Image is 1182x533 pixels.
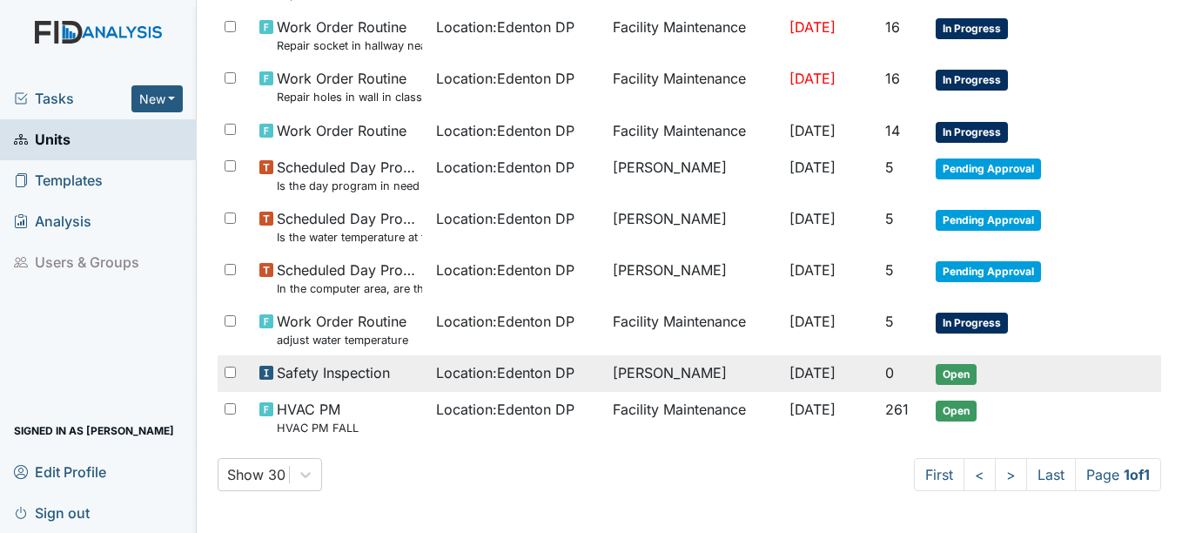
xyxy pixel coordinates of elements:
span: Sign out [14,499,90,526]
span: Pending Approval [936,210,1041,231]
span: Location : Edenton DP [436,260,574,280]
span: Work Order Routine adjust water temperature [277,311,408,348]
span: 0 [885,364,894,381]
small: HVAC PM FALL [277,420,359,436]
td: Facility Maintenance [606,304,782,355]
a: > [995,458,1027,491]
td: [PERSON_NAME] [606,150,782,201]
span: Open [936,364,977,385]
small: Repair holes in wall in classroom #6. [277,89,422,105]
span: Scheduled Day Program Inspection Is the water temperature at the kitchen sink between 100 to 110 ... [277,208,422,246]
span: In Progress [936,70,1008,91]
span: Scheduled Day Program Inspection In the computer area, are there computer passwords visible? [277,260,422,297]
span: Open [936,401,977,422]
span: [DATE] [789,401,836,418]
td: [PERSON_NAME] [606,253,782,304]
span: [DATE] [789,122,836,139]
span: 16 [885,70,900,87]
span: In Progress [936,18,1008,39]
span: Safety Inspection [277,362,390,383]
td: Facility Maintenance [606,61,782,112]
small: Is the water temperature at the kitchen sink between 100 to 110 degrees? [277,229,422,246]
span: 5 [885,313,894,330]
a: Last [1026,458,1076,491]
span: Edit Profile [14,458,106,485]
span: [DATE] [789,70,836,87]
span: 14 [885,122,900,139]
td: Facility Maintenance [606,113,782,150]
span: Signed in as [PERSON_NAME] [14,417,174,444]
span: Units [14,126,71,153]
nav: task-pagination [914,458,1161,491]
span: Pending Approval [936,159,1041,179]
span: Location : Edenton DP [436,157,574,178]
span: 5 [885,210,894,227]
span: In Progress [936,122,1008,143]
span: Work Order Routine Repair socket in hallway near accounting clerk office. [277,17,422,54]
span: [DATE] [789,18,836,36]
span: Scheduled Day Program Inspection Is the day program in need of outside repairs (paint, gutters, e... [277,157,422,194]
small: Repair socket in hallway near accounting clerk office. [277,37,422,54]
span: Work Order Routine Repair holes in wall in classroom #6. [277,68,422,105]
button: New [131,85,184,112]
span: HVAC PM HVAC PM FALL [277,399,359,436]
a: First [914,458,964,491]
a: < [964,458,996,491]
span: 5 [885,159,894,176]
span: Work Order Routine [277,120,406,141]
span: Location : Edenton DP [436,120,574,141]
span: Location : Edenton DP [436,362,574,383]
td: Facility Maintenance [606,10,782,61]
span: [DATE] [789,364,836,381]
td: Facility Maintenance [606,392,782,443]
small: Is the day program in need of outside repairs (paint, gutters, etc...)? [277,178,422,194]
td: [PERSON_NAME] [606,201,782,253]
strong: 1 of 1 [1124,466,1150,483]
span: Analysis [14,208,91,235]
span: [DATE] [789,210,836,227]
div: Show 30 [227,464,285,485]
span: Location : Edenton DP [436,17,574,37]
span: 261 [885,401,909,418]
span: In Progress [936,313,1008,334]
small: adjust water temperature [277,332,408,348]
small: In the computer area, are there computer passwords visible? [277,280,422,297]
span: Location : Edenton DP [436,311,574,332]
span: Location : Edenton DP [436,399,574,420]
span: [DATE] [789,313,836,330]
span: Templates [14,167,103,194]
td: [PERSON_NAME] [606,355,782,392]
span: [DATE] [789,159,836,176]
span: 16 [885,18,900,36]
span: 5 [885,261,894,279]
a: Tasks [14,88,131,109]
span: Pending Approval [936,261,1041,282]
span: Page [1075,458,1161,491]
span: Location : Edenton DP [436,208,574,229]
span: Location : Edenton DP [436,68,574,89]
span: [DATE] [789,261,836,279]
